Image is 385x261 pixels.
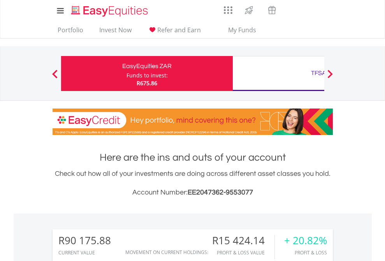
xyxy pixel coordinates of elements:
button: Previous [47,74,63,81]
div: EasyEquities ZAR [66,61,228,72]
span: R675.86 [137,79,157,87]
a: Invest Now [96,26,135,38]
a: Vouchers [260,2,283,16]
a: Home page [68,2,151,18]
div: Funds to invest: [127,72,168,79]
a: FAQ's and Support [303,2,323,18]
span: My Funds [217,25,268,35]
div: R15 424.14 [212,235,274,246]
a: Portfolio [54,26,86,38]
div: Profit & Loss [284,250,327,255]
h1: Here are the ins and outs of your account [53,151,333,165]
div: Movement on Current Holdings: [125,250,208,255]
div: Check out how all of your investments are doing across different asset classes you hold. [53,168,333,198]
img: vouchers-v2.svg [265,4,278,16]
h3: Account Number: [53,187,333,198]
a: Refer and Earn [144,26,204,38]
img: grid-menu-icon.svg [224,6,232,14]
div: CURRENT VALUE [58,250,111,255]
img: EasyCredit Promotion Banner [53,109,333,135]
a: My Profile [323,2,343,19]
div: + 20.82% [284,235,327,246]
img: thrive-v2.svg [243,4,255,16]
a: AppsGrid [219,2,237,14]
a: Notifications [283,2,303,18]
button: Next [322,74,338,81]
div: Profit & Loss Value [212,250,274,255]
img: EasyEquities_Logo.png [70,5,151,18]
span: Refer and Earn [157,26,201,34]
span: EE2047362-9553077 [188,189,253,196]
div: R90 175.88 [58,235,111,246]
